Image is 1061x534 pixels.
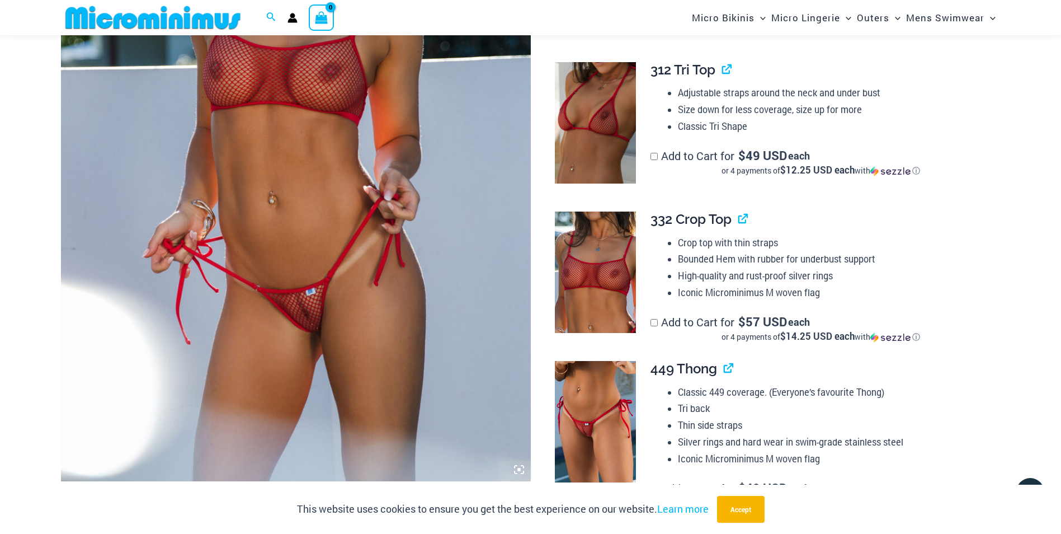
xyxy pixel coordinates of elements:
[854,3,903,32] a: OutersMenu ToggleMenu Toggle
[780,330,855,343] span: $14.25 USD each
[678,268,991,284] li: High-quality and rust-proof silver rings
[870,166,911,176] img: Sezzle
[889,3,900,32] span: Menu Toggle
[840,3,851,32] span: Menu Toggle
[738,480,746,496] span: $
[555,212,636,333] img: Summer Storm Red 332 Crop Top
[678,284,991,301] li: Iconic Microminimus M woven flag
[788,316,810,327] span: each
[650,331,991,343] div: or 4 payments of with
[738,150,787,161] span: 49 USD
[297,501,709,518] p: This website uses cookies to ensure you get the best experience on our website.
[689,3,768,32] a: Micro BikinisMenu ToggleMenu Toggle
[555,62,636,184] img: Summer Storm Red 312 Tri Top
[678,417,991,434] li: Thin side straps
[755,3,766,32] span: Menu Toggle
[717,496,765,523] button: Accept
[857,3,889,32] span: Outers
[61,5,245,30] img: MM SHOP LOGO FLAT
[678,400,991,417] li: Tri back
[692,3,755,32] span: Micro Bikinis
[780,163,855,176] span: $12.25 USD each
[738,483,787,494] span: 49 USD
[788,483,810,494] span: each
[309,4,334,30] a: View Shopping Cart, empty
[657,502,709,516] a: Learn more
[678,118,991,135] li: Classic Tri Shape
[738,147,746,163] span: $
[287,13,298,23] a: Account icon link
[903,3,998,32] a: Mens SwimwearMenu ToggleMenu Toggle
[768,3,854,32] a: Micro LingerieMenu ToggleMenu Toggle
[687,2,1001,34] nav: Site Navigation
[678,101,991,118] li: Size down for less coverage, size up for more
[870,332,911,343] img: Sezzle
[650,165,991,176] div: or 4 payments of with
[678,434,991,451] li: Silver rings and hard wear in swim-grade stainless steel
[771,3,840,32] span: Micro Lingerie
[906,3,984,32] span: Mens Swimwear
[984,3,996,32] span: Menu Toggle
[678,384,991,401] li: Classic 449 coverage. (Everyone’s favourite Thong)
[650,62,715,78] span: 312 Tri Top
[650,319,658,326] input: Add to Cart for$57 USD eachor 4 payments of$14.25 USD eachwithSezzle Click to learn more about Se...
[650,315,991,343] label: Add to Cart for
[678,251,991,268] li: Bounded Hem with rubber for underbust support
[650,331,991,343] div: or 4 payments of$14.25 USD eachwithSezzle Click to learn more about Sezzle
[738,316,787,327] span: 57 USD
[555,361,636,483] img: Summer Storm Red 449 Thong
[678,85,991,101] li: Adjustable straps around the neck and under bust
[788,150,810,161] span: each
[266,11,276,25] a: Search icon link
[678,235,991,251] li: Crop top with thin straps
[650,481,991,509] label: Add to Cart for
[738,313,746,330] span: $
[650,148,991,176] label: Add to Cart for
[650,211,732,227] span: 332 Crop Top
[650,153,658,160] input: Add to Cart for$49 USD eachor 4 payments of$12.25 USD eachwithSezzle Click to learn more about Se...
[678,451,991,467] li: Iconic Microminimus M woven flag
[650,360,717,377] span: 449 Thong
[650,165,991,176] div: or 4 payments of$12.25 USD eachwithSezzle Click to learn more about Sezzle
